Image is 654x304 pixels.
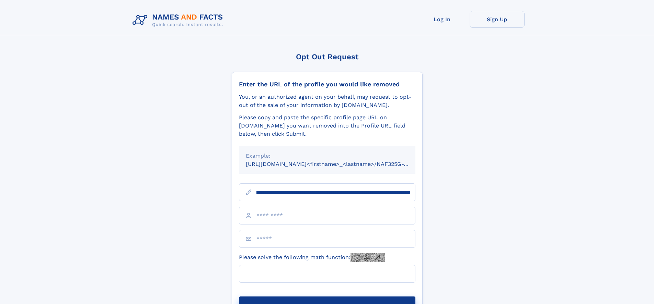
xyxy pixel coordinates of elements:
[232,52,423,61] div: Opt Out Request
[239,113,415,138] div: Please copy and paste the specific profile page URL on [DOMAIN_NAME] you want removed into the Pr...
[130,11,229,29] img: Logo Names and Facts
[246,161,428,167] small: [URL][DOMAIN_NAME]<firstname>_<lastname>/NAF325G-xxxxxxxx
[246,152,409,160] div: Example:
[470,11,525,28] a: Sign Up
[239,253,385,262] label: Please solve the following math function:
[239,81,415,88] div: Enter the URL of the profile you would like removed
[415,11,470,28] a: Log In
[239,93,415,109] div: You, or an authorized agent on your behalf, may request to opt-out of the sale of your informatio...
